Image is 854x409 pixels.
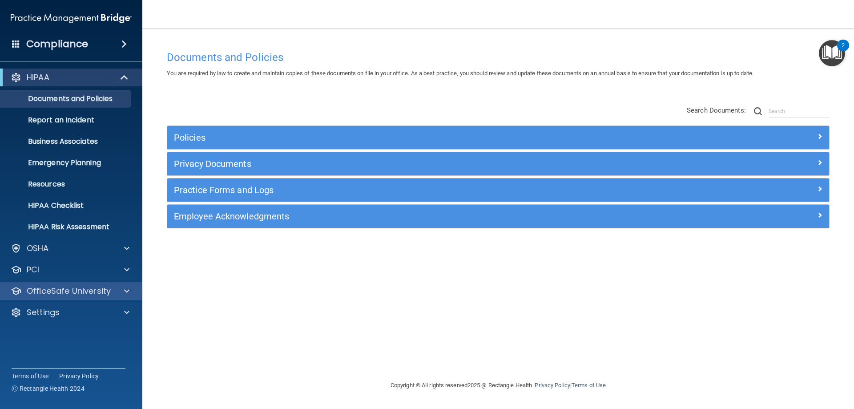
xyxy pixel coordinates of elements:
a: Employee Acknowledgments [174,209,822,223]
h4: Compliance [26,38,88,50]
a: Privacy Policy [59,372,99,381]
a: Policies [174,130,822,145]
a: OfficeSafe University [11,286,129,296]
span: You are required by law to create and maintain copies of these documents on file in your office. ... [167,70,753,77]
a: Practice Forms and Logs [174,183,822,197]
p: Documents and Policies [6,94,127,103]
a: PCI [11,264,129,275]
p: Resources [6,180,127,189]
p: HIPAA [27,72,49,83]
a: HIPAA [11,72,129,83]
span: Ⓒ Rectangle Health 2024 [12,384,85,393]
p: Report an Incident [6,116,127,125]
p: OfficeSafe University [27,286,111,296]
span: Search Documents: [687,106,746,114]
img: ic-search.3b580494.png [754,107,762,115]
p: Emergency Planning [6,158,127,167]
div: Copyright © All rights reserved 2025 @ Rectangle Health | | [336,371,661,400]
p: Settings [27,307,60,318]
iframe: Drift Widget Chat Controller [700,346,843,381]
p: HIPAA Risk Assessment [6,223,127,231]
p: Business Associates [6,137,127,146]
h5: Employee Acknowledgments [174,211,657,221]
img: PMB logo [11,9,132,27]
a: Settings [11,307,129,318]
p: HIPAA Checklist [6,201,127,210]
a: OSHA [11,243,129,254]
a: Terms of Use [12,372,48,381]
button: Open Resource Center, 2 new notifications [819,40,845,66]
h5: Privacy Documents [174,159,657,169]
h5: Practice Forms and Logs [174,185,657,195]
input: Search [769,105,830,118]
p: PCI [27,264,39,275]
a: Privacy Policy [535,382,570,389]
a: Terms of Use [572,382,606,389]
div: 2 [842,45,845,57]
p: OSHA [27,243,49,254]
h5: Policies [174,133,657,142]
a: Privacy Documents [174,157,822,171]
h4: Documents and Policies [167,52,830,63]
